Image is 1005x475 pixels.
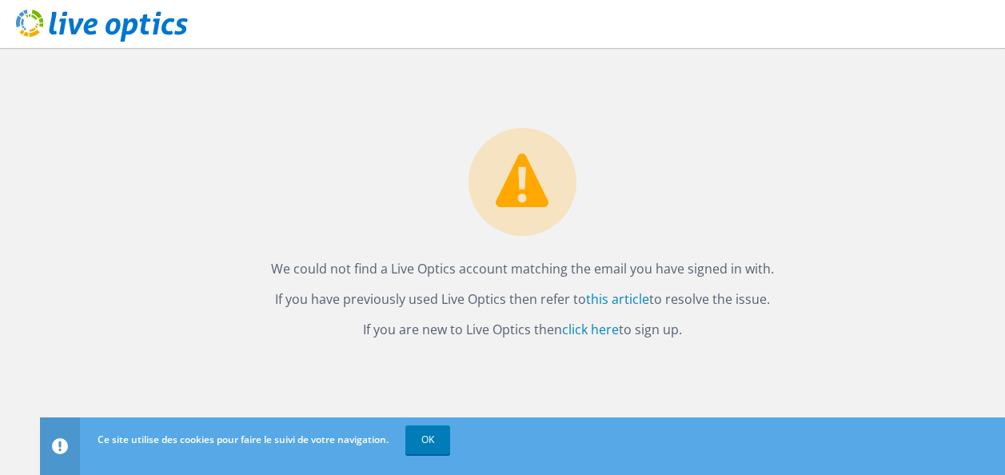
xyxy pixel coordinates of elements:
p: We could not find a Live Optics account matching the email you have signed in with. [56,257,989,280]
a: this article [586,290,649,308]
p: If you have previously used Live Optics then refer to to resolve the issue. [56,288,989,310]
a: OK [405,425,450,454]
a: click here [562,321,619,338]
p: If you are new to Live Optics then to sign up. [56,318,989,341]
span: Ce site utilise des cookies pour faire le suivi de votre navigation. [98,433,389,446]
